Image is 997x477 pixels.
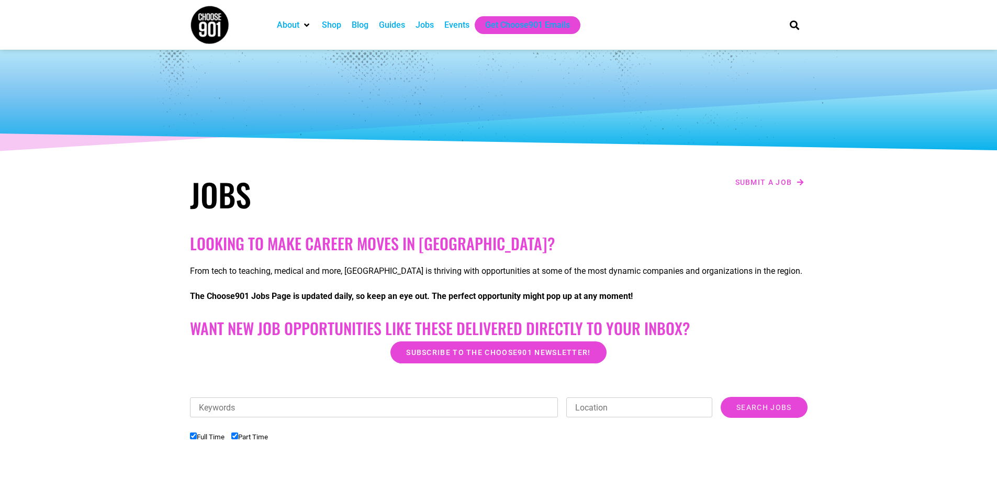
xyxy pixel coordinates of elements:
[190,291,633,301] strong: The Choose901 Jobs Page is updated daily, so keep an eye out. The perfect opportunity might pop u...
[190,432,197,439] input: Full Time
[272,16,772,34] nav: Main nav
[406,349,590,356] span: Subscribe to the Choose901 newsletter!
[190,397,558,417] input: Keywords
[322,19,341,31] a: Shop
[379,19,405,31] a: Guides
[231,433,268,441] label: Part Time
[566,397,712,417] input: Location
[735,179,792,186] span: Submit a job
[352,19,368,31] a: Blog
[277,19,299,31] a: About
[190,265,808,278] p: From tech to teaching, medical and more, [GEOGRAPHIC_DATA] is thriving with opportunities at some...
[190,234,808,253] h2: Looking to make career moves in [GEOGRAPHIC_DATA]?
[190,319,808,338] h2: Want New Job Opportunities like these Delivered Directly to your Inbox?
[272,16,317,34] div: About
[231,432,238,439] input: Part Time
[190,175,494,213] h1: Jobs
[390,341,606,363] a: Subscribe to the Choose901 newsletter!
[721,397,807,418] input: Search Jobs
[444,19,469,31] a: Events
[732,175,808,189] a: Submit a job
[190,433,225,441] label: Full Time
[416,19,434,31] a: Jobs
[485,19,570,31] a: Get Choose901 Emails
[786,16,803,34] div: Search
